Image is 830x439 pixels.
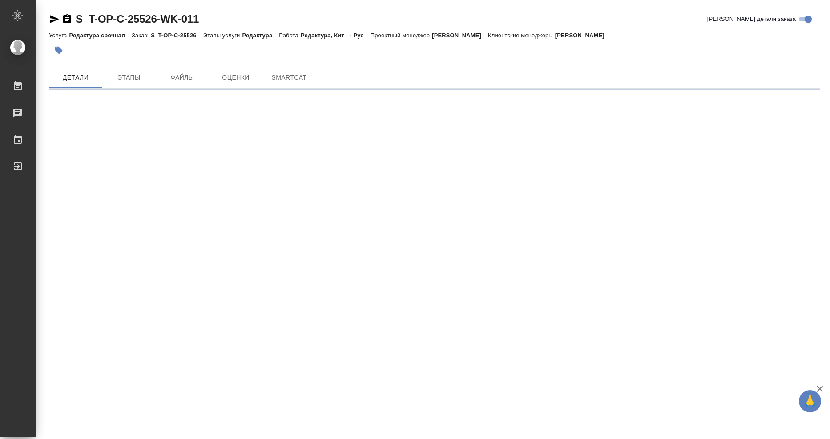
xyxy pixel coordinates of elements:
[161,72,204,83] span: Файлы
[488,32,555,39] p: Клиентские менеджеры
[49,40,68,60] button: Добавить тэг
[432,32,488,39] p: [PERSON_NAME]
[268,72,310,83] span: SmartCat
[799,390,821,412] button: 🙏
[62,14,73,24] button: Скопировать ссылку
[69,32,131,39] p: Редактура срочная
[49,32,69,39] p: Услуга
[802,392,818,411] span: 🙏
[151,32,203,39] p: S_T-OP-C-25526
[242,32,279,39] p: Редактура
[707,15,796,24] span: [PERSON_NAME] детали заказа
[54,72,97,83] span: Детали
[132,32,151,39] p: Заказ:
[49,14,60,24] button: Скопировать ссылку для ЯМессенджера
[555,32,611,39] p: [PERSON_NAME]
[203,32,242,39] p: Этапы услуги
[108,72,150,83] span: Этапы
[279,32,301,39] p: Работа
[371,32,432,39] p: Проектный менеджер
[214,72,257,83] span: Оценки
[301,32,371,39] p: Редактура, Кит → Рус
[76,13,199,25] a: S_T-OP-C-25526-WK-011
